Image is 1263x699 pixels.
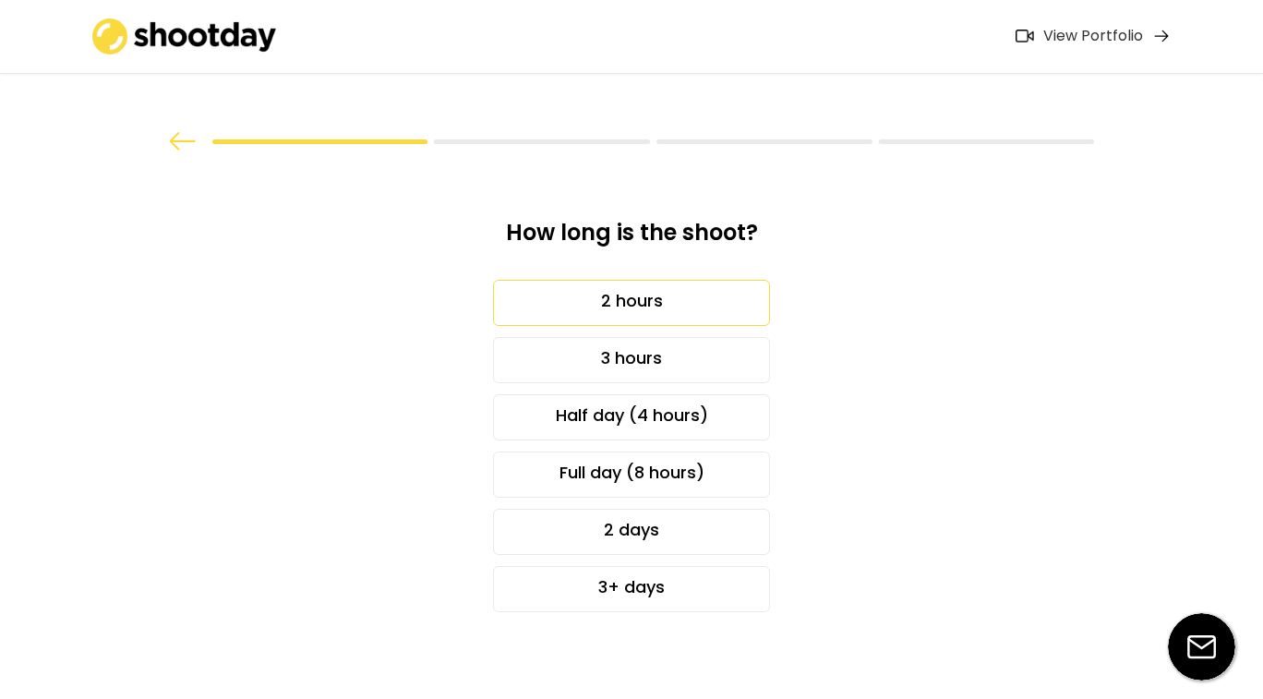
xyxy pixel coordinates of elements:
img: Icon%20feather-video%402x.png [1016,30,1034,42]
div: 2 days [493,509,770,555]
div: View Portfolio [1043,27,1143,46]
div: 3+ days [493,566,770,612]
img: email-icon%20%281%29.svg [1168,613,1235,681]
img: shootday_logo.png [92,18,277,54]
div: Full day (8 hours) [493,452,770,498]
div: 3 hours [493,337,770,383]
div: Half day (4 hours) [493,394,770,440]
img: arrow%20back.svg [169,132,197,151]
div: How long is the shoot? [380,218,883,261]
div: 2 hours [493,280,770,326]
